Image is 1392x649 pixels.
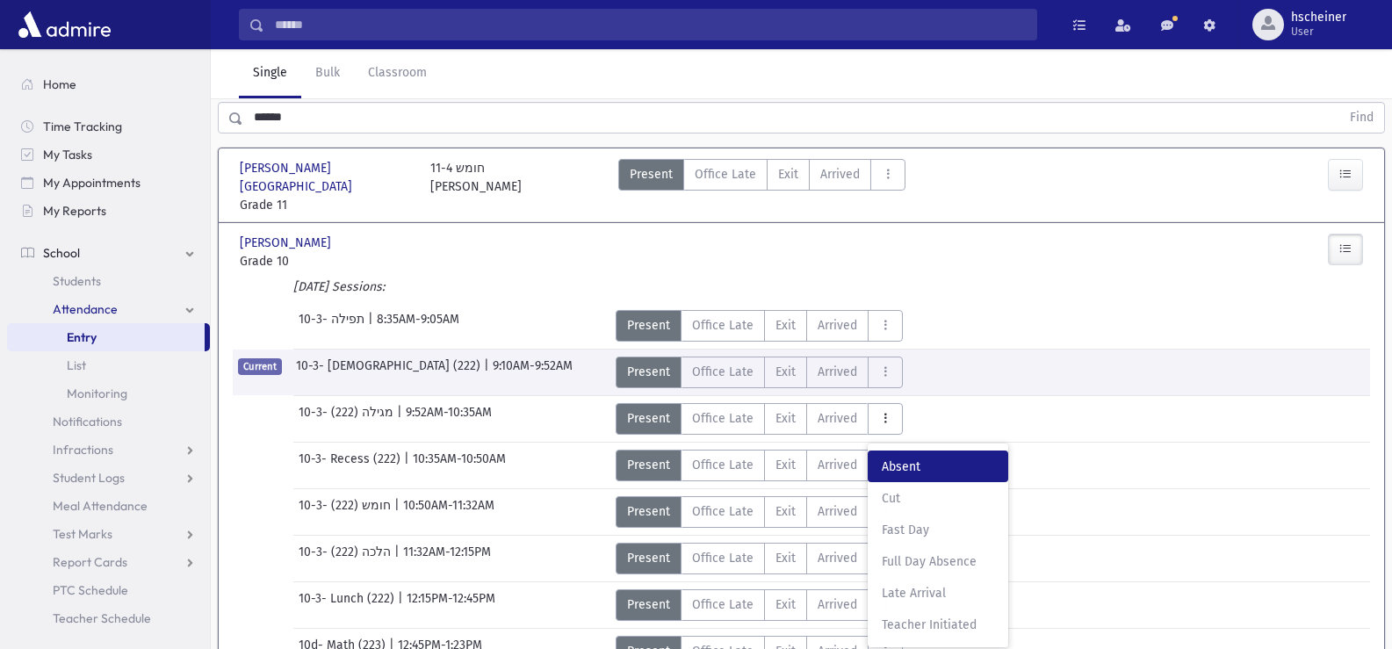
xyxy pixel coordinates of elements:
span: My Appointments [43,175,141,191]
span: Entry [67,329,97,345]
button: Find [1339,103,1384,133]
span: 10-3- [DEMOGRAPHIC_DATA] (222) [296,357,484,388]
a: Time Tracking [7,112,210,141]
span: Home [43,76,76,92]
span: 10-3- מגילה (222) [299,403,397,435]
span: Student Logs [53,470,125,486]
span: Arrived [818,549,857,567]
a: Test Marks [7,520,210,548]
span: Exit [775,409,796,428]
span: Absent [882,458,994,476]
span: Students [53,273,101,289]
span: Infractions [53,442,113,458]
span: My Reports [43,203,106,219]
span: Grade 11 [240,196,413,214]
span: Present [627,363,670,381]
span: Report Cards [53,554,127,570]
a: My Reports [7,197,210,225]
span: Test Marks [53,526,112,542]
span: Fast Day [882,521,994,539]
span: Teacher Schedule [53,610,151,626]
span: 10-3- תפילה [299,310,368,342]
span: Exit [775,502,796,521]
a: My Tasks [7,141,210,169]
span: Current [238,358,282,375]
span: Present [630,165,673,184]
a: Notifications [7,407,210,436]
span: Exit [778,165,798,184]
a: Bulk [301,49,354,98]
span: Arrived [818,363,857,381]
span: Exit [775,549,796,567]
div: 11-4 חומש [PERSON_NAME] [430,159,522,214]
span: | [394,543,403,574]
span: Cut [882,489,994,508]
span: Late Arrival [882,584,994,602]
span: Exit [775,316,796,335]
span: 10-3- הלכה (222) [299,543,394,574]
div: AttTypes [616,450,903,481]
span: Arrived [818,409,857,428]
div: AttTypes [618,159,905,214]
a: PTC Schedule [7,576,210,604]
a: Entry [7,323,205,351]
span: Monitoring [67,386,127,401]
span: | [404,450,413,481]
span: 10-3- חומש (222) [299,496,394,528]
a: Infractions [7,436,210,464]
span: Arrived [818,456,857,474]
span: 9:52AM-10:35AM [406,403,492,435]
span: Arrived [818,316,857,335]
span: Office Late [692,409,754,428]
input: Search [264,9,1036,40]
span: Full Day Absence [882,552,994,571]
span: Office Late [692,549,754,567]
span: [PERSON_NAME] [240,234,335,252]
span: Present [627,456,670,474]
span: | [368,310,377,342]
span: Office Late [692,363,754,381]
span: Present [627,409,670,428]
a: Meal Attendance [7,492,210,520]
span: Present [627,502,670,521]
a: School [7,239,210,267]
span: 10-3- Lunch (222) [299,589,398,621]
span: 12:15PM-12:45PM [407,589,495,621]
a: Students [7,267,210,295]
span: My Tasks [43,147,92,162]
div: AttTypes [616,543,903,574]
span: Arrived [820,165,860,184]
a: Student Logs [7,464,210,492]
span: Office Late [695,165,756,184]
div: AttTypes [616,357,903,388]
span: Attendance [53,301,118,317]
span: Office Late [692,502,754,521]
span: 10-3- Recess (222) [299,450,404,481]
a: Teacher Schedule [7,604,210,632]
span: Present [627,595,670,614]
span: School [43,245,80,261]
span: Exit [775,595,796,614]
div: AttTypes [616,310,903,342]
span: 11:32AM-12:15PM [403,543,491,574]
span: 8:35AM-9:05AM [377,310,459,342]
a: My Appointments [7,169,210,197]
span: Present [627,316,670,335]
span: Exit [775,456,796,474]
span: Time Tracking [43,119,122,134]
a: Classroom [354,49,441,98]
span: [PERSON_NAME][GEOGRAPHIC_DATA] [240,159,413,196]
span: List [67,357,86,373]
span: User [1291,25,1346,39]
span: Teacher Initiated [882,616,994,634]
span: Meal Attendance [53,498,148,514]
div: AttTypes [616,403,903,435]
a: Report Cards [7,548,210,576]
span: Grade 10 [240,252,413,270]
span: Arrived [818,502,857,521]
span: Office Late [692,595,754,614]
img: AdmirePro [14,7,115,42]
a: List [7,351,210,379]
span: | [394,496,403,528]
span: Exit [775,363,796,381]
